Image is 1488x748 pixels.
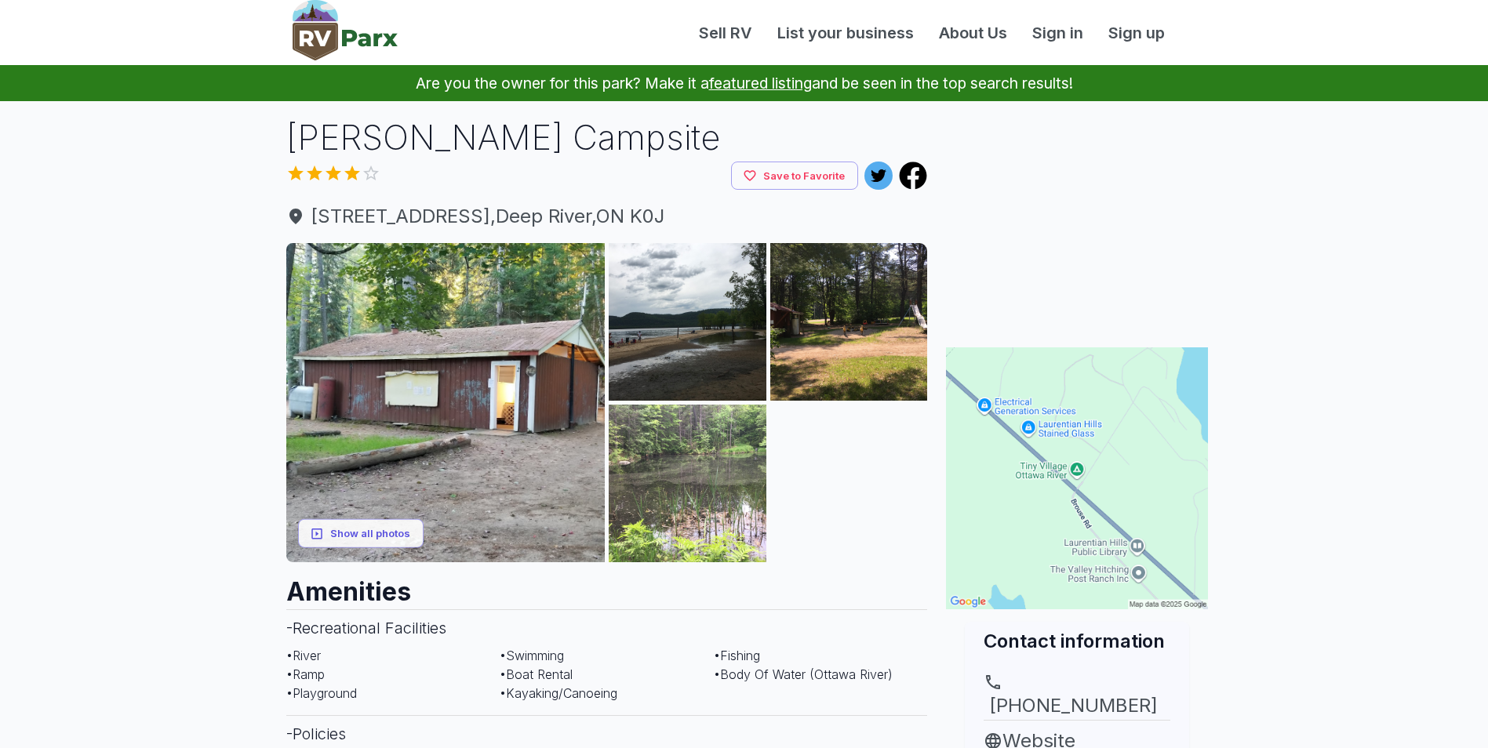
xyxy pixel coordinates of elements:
span: • Kayaking/Canoeing [500,685,617,701]
img: AAcXr8pnDA8v6696VjUg32WZ3UTrRf9bhpdN3TDTMVVVMAycoYMuv_4wSe9eZQHvno1yRF6EMC8xRyTleRwpmVirrpYzWJW6n... [609,243,766,401]
iframe: Advertisement [946,114,1208,310]
h2: Contact information [984,628,1170,654]
a: List your business [765,21,926,45]
img: Map for Ryan's Campsite [946,347,1208,609]
span: • Fishing [714,648,760,663]
img: AAcXr8od2mAqRzaMgcR0qgavkBut5g3SoJmgxk61M31ZKDoAGPeAyM9WlMvaMJmUQ3RaJV20rWYpQWRwTRiKOmYMBCSBlxUeA... [286,243,606,562]
a: [PHONE_NUMBER] [984,673,1170,720]
span: • Swimming [500,648,564,663]
button: Show all photos [298,519,424,548]
a: Sign up [1096,21,1177,45]
h1: [PERSON_NAME] Campsite [286,114,928,162]
span: • Playground [286,685,357,701]
span: • River [286,648,321,663]
p: Are you the owner for this park? Make it a and be seen in the top search results! [19,65,1469,101]
a: featured listing [709,74,812,93]
a: [STREET_ADDRESS],Deep River,ON K0J [286,202,928,231]
span: • Boat Rental [500,666,573,682]
h3: - Recreational Facilities [286,609,928,646]
a: About Us [926,21,1020,45]
a: Sell RV [686,21,765,45]
button: Save to Favorite [731,162,858,191]
img: AAcXr8qjLeHSlY0xeZD1FvbW41rzBlbK3yMMfMwQJxxEf5elDKecTt_29V2rywuBVKNvUdZeOjUFaOSRYqzMqcQOr6qjwz3SO... [770,405,928,562]
span: [STREET_ADDRESS] , Deep River , ON K0J [286,202,928,231]
img: AAcXr8pPhZNc4mv1VLK_3tlZKfg1l10w3YI3fZY4YdvWtAVVM6aYsEWv5Gxz5L5ywH_2wmDbvGSkomRIgsncyWsaJ8a85gshR... [609,405,766,562]
h2: Amenities [286,562,928,609]
span: • Ramp [286,666,325,682]
a: Sign in [1020,21,1096,45]
span: • Body Of Water (Ottawa River) [714,666,893,682]
img: AAcXr8poUttUFQm2CSfqNXb-8kQSDaLGjjcaFWx2c5vgSq-RhA_ykrR1DnSfAW2b3686HmWKlM4ejIvQf4Z7mcltvNqwY0tQo... [770,243,928,401]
